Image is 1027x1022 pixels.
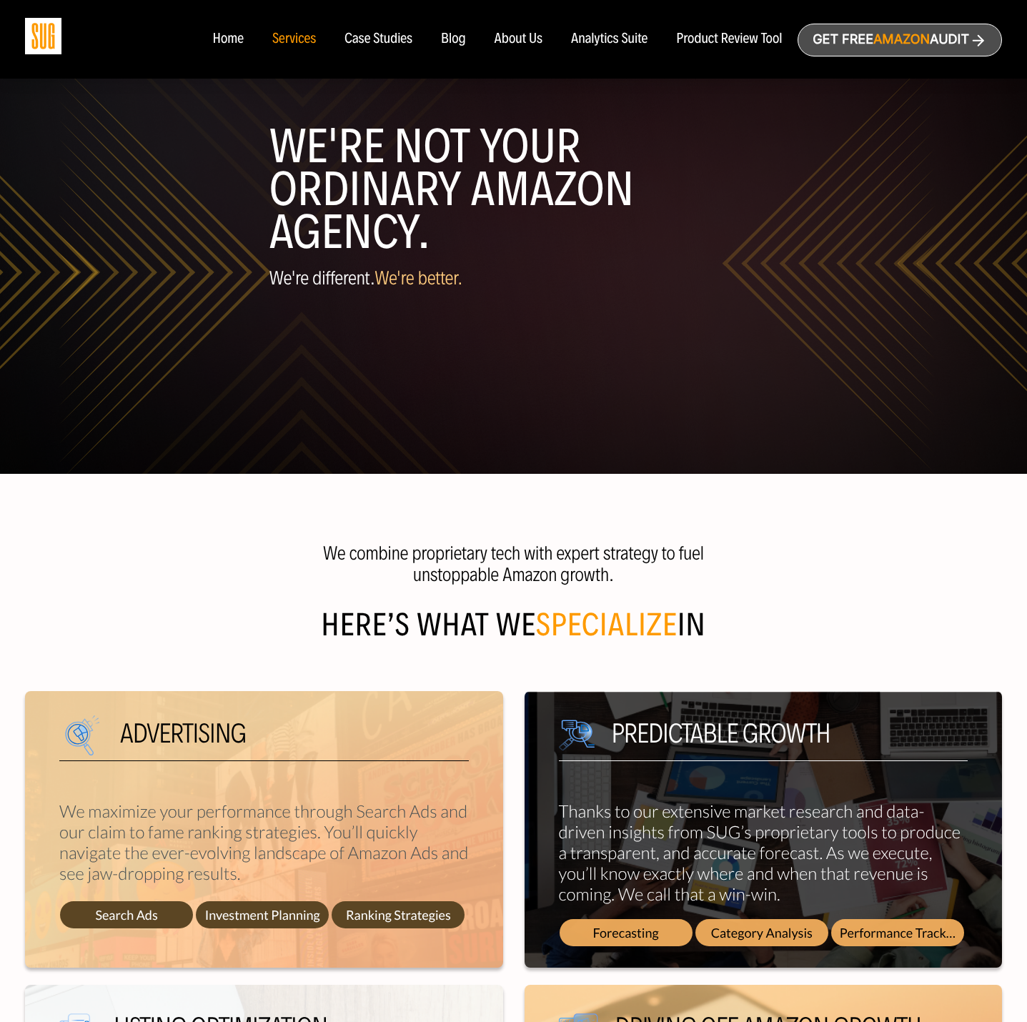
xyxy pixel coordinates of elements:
[269,125,758,254] h1: WE'RE NOT YOUR ORDINARY AMAZON AGENCY.
[59,720,469,761] h5: Advertising
[25,18,61,54] img: Sug
[873,32,930,47] span: Amazon
[374,267,462,289] span: We're better.
[25,611,1002,657] h2: Here’s what We in
[560,919,693,946] span: Forecasting
[59,708,120,771] img: We are Smart
[695,919,828,946] span: Category Analysis
[269,268,758,289] p: We're different.
[559,801,968,905] p: Thanks to our extensive market research and data-driven insights from SUG’s proprietary tools to ...
[332,901,465,928] span: Ranking Strategies
[571,31,648,47] a: Analytics Suite
[196,901,329,928] span: Investment Planning
[831,919,964,946] span: Performance Tracking
[536,606,678,644] span: specialize
[59,801,469,884] p: We maximize your performance through Search Ads and our claim to fame ranking strategies. You’ll ...
[559,720,595,751] img: We are Smart
[344,31,412,47] a: Case Studies
[441,31,466,47] a: Blog
[272,31,316,47] a: Services
[798,24,1002,56] a: Get freeAmazonAudit
[676,31,782,47] a: Product Review Tool
[280,542,748,585] p: We combine proprietary tech with expert strategy to fuel unstoppable Amazon growth.
[495,31,543,47] a: About Us
[60,901,193,928] span: Search Ads
[559,720,968,761] h5: Predictable growth
[212,31,243,47] a: Home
